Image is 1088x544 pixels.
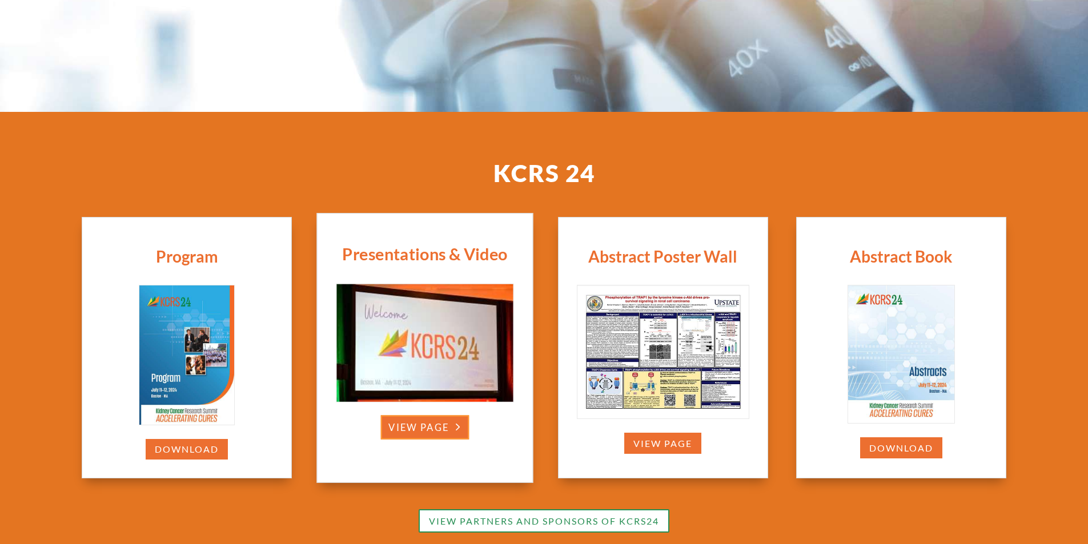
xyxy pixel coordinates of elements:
h2: KCRS 24 [219,161,870,191]
a: Download [859,436,944,460]
h2: Program [91,246,283,272]
h2: Abstract Poster Wall [567,246,759,272]
img: ready 1 [336,284,513,401]
img: KCRS 24 Program cover [139,285,234,424]
img: KCRS23 poster cover image [577,285,749,418]
a: KCRS21 Program Cover [577,410,750,420]
a: KCRS21 Program Cover [139,417,235,426]
a: view partners and sponsors of KCRS24 [419,509,669,533]
a: View Page [623,432,702,455]
a: Download [144,438,229,461]
img: Abstracts Book 2024 Cover [848,285,954,423]
a: Presentations & Slides cover [336,393,513,404]
h2: Abstract Book [805,246,997,272]
a: view page [381,415,469,439]
span: Presentations & Video [342,243,507,263]
a: KCRS21 Program Cover [848,415,955,425]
